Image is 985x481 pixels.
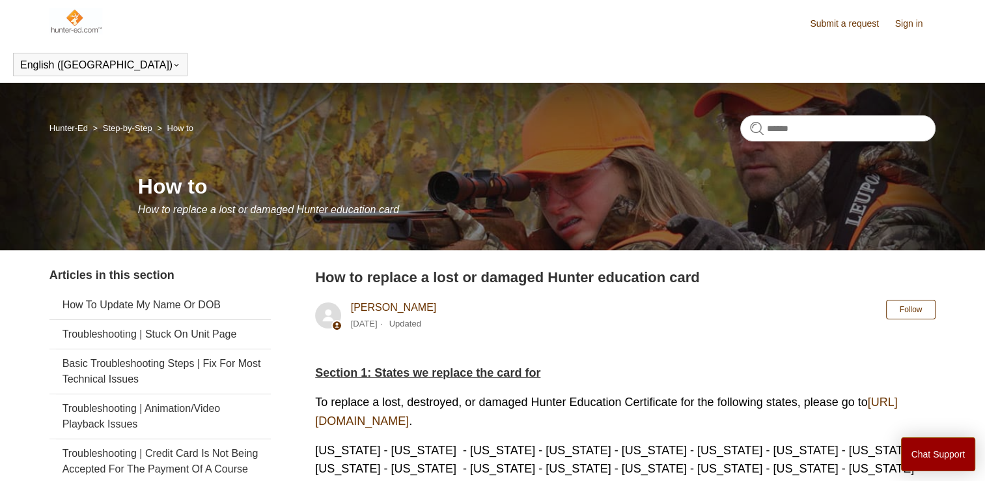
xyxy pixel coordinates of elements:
a: Step-by-Step [103,123,152,133]
span: Section 1: States we replace the card for [315,366,540,379]
time: 11/20/2023, 10:20 [351,319,378,328]
li: Hunter-Ed [49,123,90,133]
li: Updated [389,319,421,328]
a: [URL][DOMAIN_NAME] [315,396,898,428]
a: Basic Troubleshooting Steps | Fix For Most Technical Issues [49,349,271,394]
a: Sign in [895,17,936,31]
li: How to [154,123,193,133]
a: [PERSON_NAME] [351,302,437,313]
li: Step-by-Step [90,123,155,133]
a: Troubleshooting | Stuck On Unit Page [49,320,271,349]
a: Troubleshooting | Animation/Video Playback Issues [49,394,271,439]
span: Articles in this section [49,269,174,282]
span: How to replace a lost or damaged Hunter education card [138,204,399,215]
img: Hunter-Ed Help Center home page [49,8,102,34]
h2: How to replace a lost or damaged Hunter education card [315,267,936,288]
button: Follow Article [886,300,936,319]
a: Submit a request [810,17,892,31]
button: Chat Support [901,437,976,471]
input: Search [740,115,936,141]
a: Hunter-Ed [49,123,88,133]
a: How To Update My Name Or DOB [49,291,271,319]
a: How to [167,123,193,133]
button: English ([GEOGRAPHIC_DATA]) [20,59,180,71]
span: To replace a lost, destroyed, or damaged Hunter Education Certificate for the following states, p... [315,396,898,428]
h1: How to [138,171,936,202]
